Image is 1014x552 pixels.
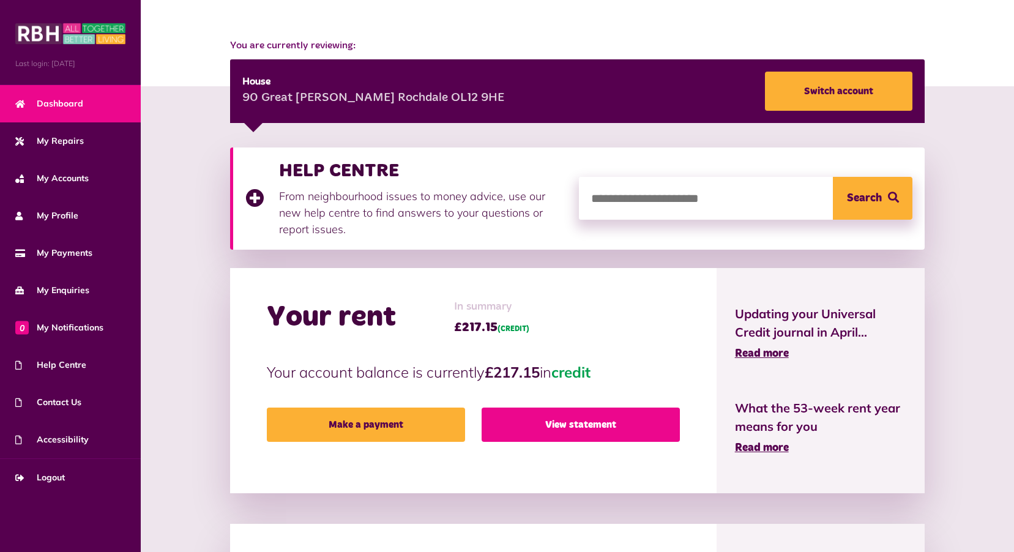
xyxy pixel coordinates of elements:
strong: £217.15 [485,363,540,381]
a: Make a payment [267,408,465,442]
span: Logout [15,471,65,484]
span: My Enquiries [15,284,89,297]
span: Accessibility [15,433,89,446]
a: Switch account [765,72,912,111]
h2: Your rent [267,300,396,335]
span: In summary [454,299,529,315]
div: House [242,75,504,89]
span: My Payments [15,247,92,259]
button: Search [833,177,912,220]
span: Contact Us [15,396,81,409]
span: You are currently reviewing: [230,39,925,53]
div: 90 Great [PERSON_NAME] Rochdale OL12 9HE [242,89,504,108]
span: Search [847,177,882,220]
span: (CREDIT) [498,326,529,333]
span: My Notifications [15,321,103,334]
p: Your account balance is currently in [267,361,680,383]
span: My Repairs [15,135,84,147]
h3: HELP CENTRE [279,160,567,182]
img: MyRBH [15,21,125,46]
span: Read more [735,442,789,453]
span: My Accounts [15,172,89,185]
span: £217.15 [454,318,529,337]
span: What the 53-week rent year means for you [735,399,907,436]
a: View statement [482,408,680,442]
span: Help Centre [15,359,86,371]
span: credit [551,363,591,381]
span: Updating your Universal Credit journal in April... [735,305,907,341]
span: My Profile [15,209,78,222]
span: Last login: [DATE] [15,58,125,69]
span: Dashboard [15,97,83,110]
a: What the 53-week rent year means for you Read more [735,399,907,457]
p: From neighbourhood issues to money advice, use our new help centre to find answers to your questi... [279,188,567,237]
span: Read more [735,348,789,359]
span: 0 [15,321,29,334]
a: Updating your Universal Credit journal in April... Read more [735,305,907,362]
